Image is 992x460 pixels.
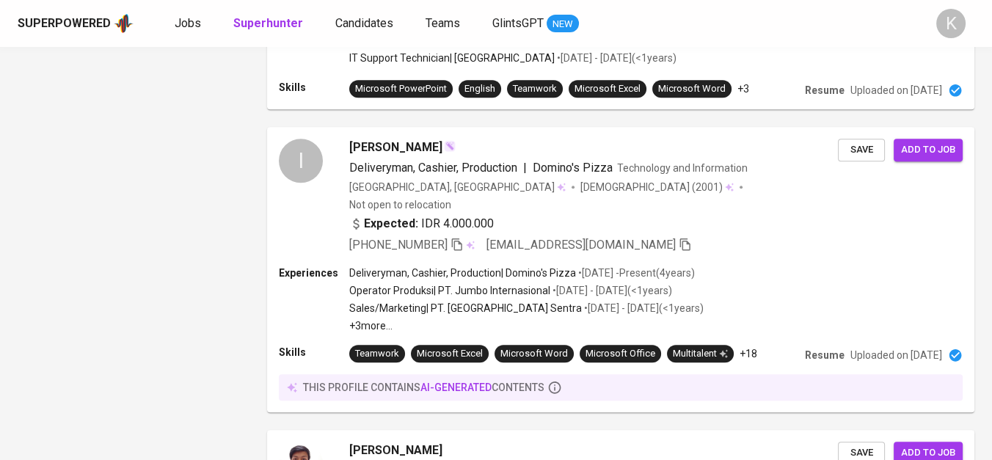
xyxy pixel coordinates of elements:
[349,161,517,175] span: Deliveryman, Cashier, Production
[114,12,134,34] img: app logo
[355,347,399,361] div: Teamwork
[279,80,349,95] p: Skills
[175,16,201,30] span: Jobs
[279,345,349,359] p: Skills
[838,139,885,161] button: Save
[492,15,579,33] a: GlintsGPT NEW
[555,51,676,65] p: • [DATE] - [DATE] ( <1 years )
[805,348,845,362] p: Resume
[349,139,442,156] span: [PERSON_NAME]
[513,82,557,96] div: Teamwork
[233,15,306,33] a: Superhunter
[850,83,942,98] p: Uploaded on [DATE]
[617,162,748,174] span: Technology and Information
[894,139,963,161] button: Add to job
[464,82,495,96] div: English
[267,127,974,412] a: I[PERSON_NAME]Deliveryman, Cashier, Production|Domino's PizzaTechnology and Information[GEOGRAPHI...
[805,83,845,98] p: Resume
[444,140,456,152] img: magic_wand.svg
[349,283,550,298] p: Operator Produksi | PT. Jumbo Internasional
[550,283,672,298] p: • [DATE] - [DATE] ( <1 years )
[175,15,204,33] a: Jobs
[901,142,955,158] span: Add to job
[349,318,704,333] p: +3 more ...
[335,16,393,30] span: Candidates
[349,442,442,459] span: [PERSON_NAME]
[658,82,726,96] div: Microsoft Word
[580,180,734,194] div: (2001)
[586,347,655,361] div: Microsoft Office
[279,139,323,183] div: I
[845,142,878,158] span: Save
[18,12,134,34] a: Superpoweredapp logo
[349,301,582,315] p: Sales/Marketing | PT. [GEOGRAPHIC_DATA] Sentra
[486,238,676,252] span: [EMAIL_ADDRESS][DOMAIN_NAME]
[303,380,544,395] p: this profile contains contents
[523,159,527,177] span: |
[426,15,463,33] a: Teams
[279,266,349,280] p: Experiences
[349,197,451,212] p: Not open to relocation
[349,266,576,280] p: Deliveryman, Cashier, Production | Domino's Pizza
[335,15,396,33] a: Candidates
[576,266,695,280] p: • [DATE] - Present ( 4 years )
[673,347,728,361] div: Multitalent
[417,347,483,361] div: Microsoft Excel
[936,9,966,38] div: K
[349,51,555,65] p: IT Support Technician | [GEOGRAPHIC_DATA]
[349,238,448,252] span: [PHONE_NUMBER]
[364,215,418,233] b: Expected:
[575,82,641,96] div: Microsoft Excel
[547,17,579,32] span: NEW
[580,180,692,194] span: [DEMOGRAPHIC_DATA]
[349,215,494,233] div: IDR 4.000.000
[850,348,942,362] p: Uploaded on [DATE]
[500,347,568,361] div: Microsoft Word
[740,346,757,361] p: +18
[355,82,447,96] div: Microsoft PowerPoint
[349,180,566,194] div: [GEOGRAPHIC_DATA], [GEOGRAPHIC_DATA]
[420,381,492,393] span: AI-generated
[18,15,111,32] div: Superpowered
[582,301,704,315] p: • [DATE] - [DATE] ( <1 years )
[492,16,544,30] span: GlintsGPT
[533,161,613,175] span: Domino's Pizza
[737,81,749,96] p: +3
[426,16,460,30] span: Teams
[233,16,303,30] b: Superhunter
